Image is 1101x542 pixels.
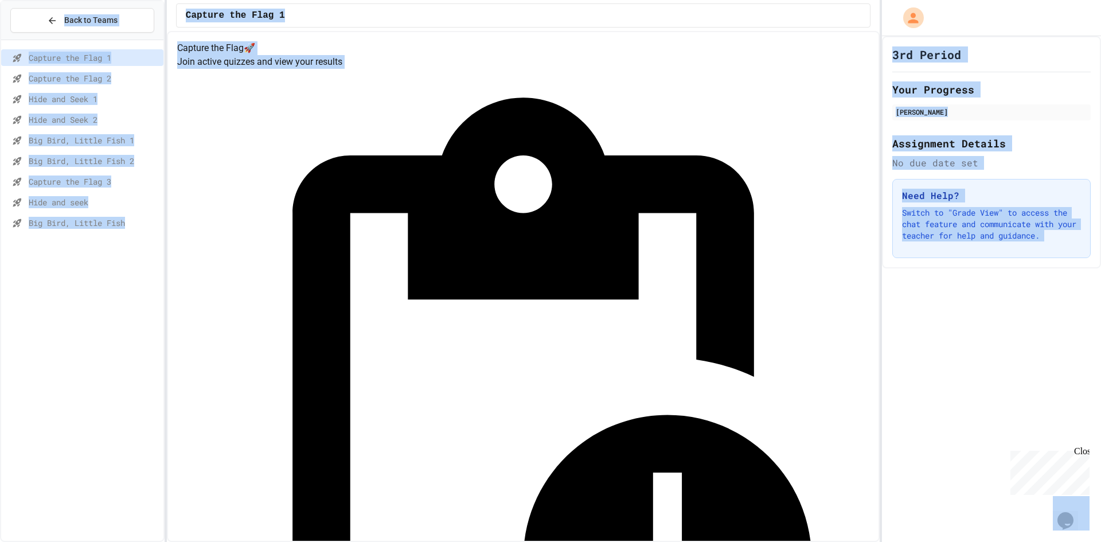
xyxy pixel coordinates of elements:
div: [PERSON_NAME] [896,107,1087,117]
iframe: chat widget [1053,496,1090,531]
span: Big Bird, Little Fish 1 [29,134,159,146]
span: Capture the Flag 3 [29,176,159,188]
button: Back to Teams [10,8,154,33]
div: No due date set [892,156,1091,170]
h1: 3rd Period [892,46,961,63]
p: Join active quizzes and view your results [177,55,869,69]
span: Hide and seek [29,196,159,208]
span: Back to Teams [64,14,118,26]
span: Big Bird, Little Fish 2 [29,155,159,167]
iframe: chat widget [1006,446,1090,495]
span: Capture the Flag 1 [29,52,159,64]
span: Hide and Seek 2 [29,114,159,126]
span: Capture the Flag 1 [186,9,285,22]
h2: Your Progress [892,81,1091,98]
div: Chat with us now!Close [5,5,79,73]
div: My Account [891,5,927,31]
p: Switch to "Grade View" to access the chat feature and communicate with your teacher for help and ... [902,207,1081,241]
span: Hide and Seek 1 [29,93,159,105]
h4: Capture the Flag 🚀 [177,41,869,55]
h2: Assignment Details [892,135,1091,151]
span: Big Bird, Little Fish [29,217,159,229]
h3: Need Help? [902,189,1081,202]
span: Capture the Flag 2 [29,72,159,84]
